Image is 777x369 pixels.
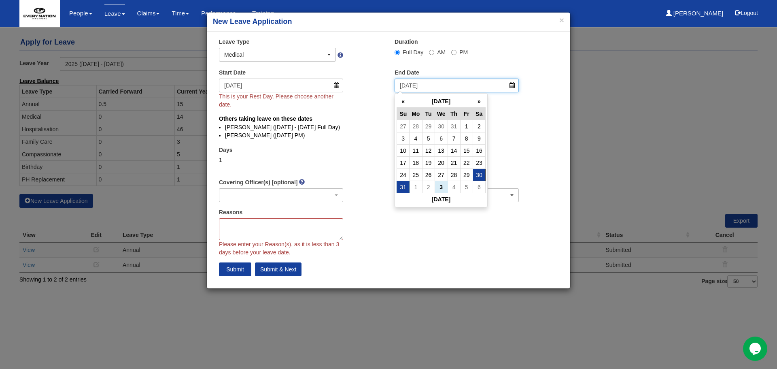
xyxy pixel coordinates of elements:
[219,156,343,164] div: 1
[473,132,485,145] td: 9
[435,169,448,181] td: 27
[395,68,419,77] label: End Date
[410,169,422,181] td: 25
[435,145,448,157] td: 13
[459,49,468,55] span: PM
[448,108,460,120] th: Th
[410,157,422,169] td: 18
[448,145,460,157] td: 14
[460,120,473,132] td: 1
[460,145,473,157] td: 15
[422,120,435,132] td: 29
[435,157,448,169] td: 20
[473,108,485,120] th: Sa
[435,120,448,132] td: 30
[410,145,422,157] td: 11
[410,132,422,145] td: 4
[473,169,485,181] td: 30
[397,157,410,169] td: 17
[448,157,460,169] td: 21
[435,108,448,120] th: We
[219,68,246,77] label: Start Date
[397,145,410,157] td: 10
[422,169,435,181] td: 26
[397,108,410,120] th: Su
[460,169,473,181] td: 29
[743,337,769,361] iframe: chat widget
[473,120,485,132] td: 2
[397,132,410,145] td: 3
[219,146,232,154] label: Days
[410,181,422,193] td: 1
[403,49,423,55] span: Full Day
[460,181,473,193] td: 5
[473,181,485,193] td: 6
[435,132,448,145] td: 6
[397,120,410,132] td: 27
[435,181,448,193] td: 3
[255,262,301,276] input: Submit & Next
[460,108,473,120] th: Fr
[397,193,486,206] th: [DATE]
[422,108,435,120] th: Tu
[473,145,485,157] td: 16
[422,181,435,193] td: 2
[219,208,242,216] label: Reasons
[397,169,410,181] td: 24
[410,95,473,108] th: [DATE]
[225,131,552,139] li: [PERSON_NAME] ([DATE] PM)
[219,241,339,256] span: Please enter your Reason(s), as it is less than 3 days before your leave date.
[448,181,460,193] td: 4
[219,48,336,62] button: Medical
[219,79,343,92] input: d/m/yyyy
[410,108,422,120] th: Mo
[219,115,312,122] b: Others taking leave on these dates
[219,262,251,276] input: Submit
[422,145,435,157] td: 12
[473,95,485,108] th: »
[219,93,333,108] span: This is your Rest Day. Please choose another date.
[422,132,435,145] td: 5
[397,95,410,108] th: «
[460,157,473,169] td: 22
[395,79,519,92] input: d/m/yyyy
[473,157,485,169] td: 23
[437,49,446,55] span: AM
[225,123,552,131] li: [PERSON_NAME] ([DATE] - [DATE] Full Day)
[224,51,326,59] div: Medical
[395,38,418,46] label: Duration
[448,132,460,145] td: 7
[422,157,435,169] td: 19
[448,120,460,132] td: 31
[219,38,249,46] label: Leave Type
[448,169,460,181] td: 28
[397,181,410,193] td: 31
[559,16,564,24] button: ×
[460,132,473,145] td: 8
[213,17,292,26] b: New Leave Application
[410,120,422,132] td: 28
[219,178,297,186] label: Covering Officer(s) [optional]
